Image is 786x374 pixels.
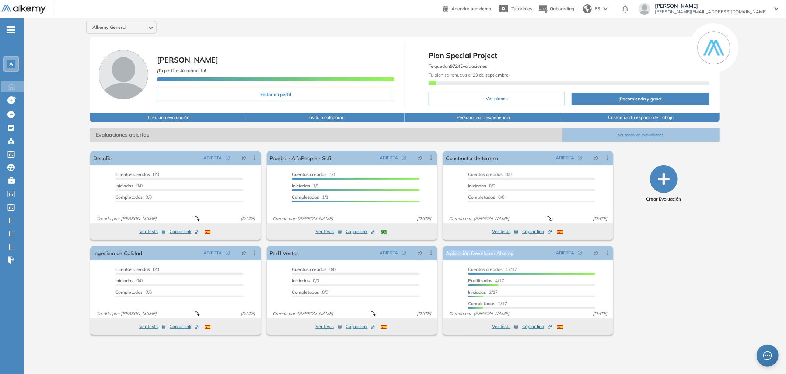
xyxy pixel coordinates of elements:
[468,289,498,295] span: 2/17
[115,183,143,188] span: 0/0
[115,183,133,188] span: Iniciadas
[203,155,222,161] span: ABIERTA
[115,267,150,272] span: Cuentas creadas
[236,247,252,259] button: pushpin
[468,172,512,177] span: 0/0
[655,9,767,15] span: [PERSON_NAME][EMAIL_ADDRESS][DOMAIN_NAME]
[451,6,491,11] span: Agendar una demo
[241,250,247,256] span: pushpin
[292,267,326,272] span: Cuentas creadas
[1,5,46,14] img: Logo
[418,155,423,161] span: pushpin
[412,247,428,259] button: pushpin
[468,183,495,188] span: 0/0
[205,230,210,234] img: ESP
[429,63,487,69] span: Te quedan Evaluaciones
[7,29,15,31] i: -
[588,152,604,164] button: pushpin
[443,4,491,13] a: Agendar una demo
[578,156,582,160] span: check-circle
[603,7,608,10] img: arrow
[594,250,599,256] span: pushpin
[170,228,199,235] span: Copiar link
[115,278,133,283] span: Iniciadas
[292,278,310,283] span: Iniciadas
[557,230,563,234] img: ESP
[115,172,150,177] span: Cuentas creadas
[562,113,720,122] button: Customiza tu espacio de trabajo
[346,228,375,235] span: Copiar link
[115,194,152,200] span: 0/0
[139,227,166,236] button: Ver tests
[578,251,582,255] span: check-circle
[226,251,230,255] span: check-circle
[557,325,563,329] img: ESP
[170,322,199,331] button: Copiar link
[412,152,428,164] button: pushpin
[550,6,574,11] span: Onboarding
[414,310,434,317] span: [DATE]
[90,128,562,142] span: Evaluaciones abiertas
[292,278,319,283] span: 0/0
[590,310,610,317] span: [DATE]
[270,151,331,165] a: Prueba - AlfaPeople - Sofi
[93,151,111,165] a: Desafio
[522,227,552,236] button: Copiar link
[292,289,328,295] span: 0/0
[763,351,772,360] span: message
[468,194,495,200] span: Completados
[226,156,230,160] span: check-circle
[292,267,336,272] span: 0/0
[292,183,319,188] span: 1/1
[429,92,565,105] button: Ver planes
[346,323,375,330] span: Copiar link
[92,24,126,30] span: Alkemy General
[381,325,387,329] img: ESP
[170,323,199,330] span: Copiar link
[492,322,518,331] button: Ver tests
[315,322,342,331] button: Ver tests
[468,301,507,306] span: 2/17
[468,289,486,295] span: Iniciadas
[93,215,160,222] span: Creado por: [PERSON_NAME]
[594,155,599,161] span: pushpin
[446,215,512,222] span: Creado por: [PERSON_NAME]
[381,230,387,234] img: BRA
[115,267,159,272] span: 0/0
[346,322,375,331] button: Copiar link
[511,6,532,11] span: Tutoriales
[315,227,342,236] button: Ver tests
[90,113,247,122] button: Crea una evaluación
[429,72,509,78] span: Tu plan se renueva el
[93,246,142,260] a: Ingeniero de Calidad
[115,278,143,283] span: 0/0
[270,310,336,317] span: Creado por: [PERSON_NAME]
[468,183,486,188] span: Iniciadas
[205,325,210,329] img: ESP
[203,250,222,256] span: ABIERTA
[157,55,218,64] span: [PERSON_NAME]
[292,194,328,200] span: 1/1
[492,227,518,236] button: Ver tests
[292,183,310,188] span: Iniciadas
[9,61,13,67] span: A
[583,4,592,13] img: world
[446,310,512,317] span: Creado por: [PERSON_NAME]
[292,172,336,177] span: 1/1
[139,322,166,331] button: Ver tests
[115,194,143,200] span: Completados
[556,155,574,161] span: ABIERTA
[170,227,199,236] button: Copiar link
[562,128,720,142] button: Ver todas las evaluaciones
[556,250,574,256] span: ABIERTA
[157,88,394,101] button: Editar mi perfil
[468,267,503,272] span: Cuentas creadas
[380,250,398,256] span: ABIERTA
[468,278,504,283] span: 4/17
[522,228,552,235] span: Copiar link
[402,156,406,160] span: check-circle
[241,155,247,161] span: pushpin
[270,215,336,222] span: Creado por: [PERSON_NAME]
[270,246,299,260] a: Perfil Ventas
[405,113,562,122] button: Personaliza la experiencia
